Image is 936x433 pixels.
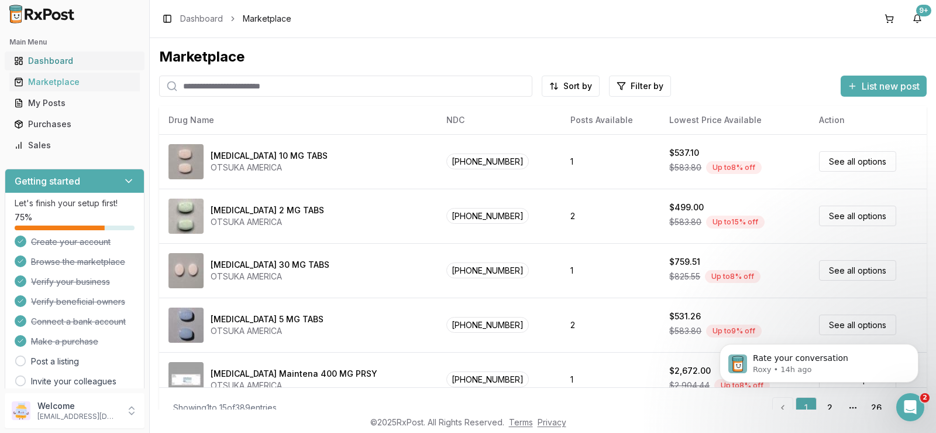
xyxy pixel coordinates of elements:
[437,106,560,134] th: NDC
[542,76,600,97] button: Sort by
[211,204,324,216] div: [MEDICAL_DATA] 2 MG TABS
[538,417,566,427] a: Privacy
[561,189,660,243] td: 2
[14,139,135,151] div: Sales
[5,136,144,155] button: Sales
[669,147,699,159] div: $537.10
[31,356,79,367] a: Post a listing
[12,401,30,420] img: User avatar
[866,397,887,418] a: 26
[819,315,896,335] a: See all options
[561,106,660,134] th: Posts Available
[509,417,533,427] a: Terms
[446,262,529,278] span: [PHONE_NUMBER]
[889,397,913,418] a: Go to next page
[669,380,710,391] span: $2,904.44
[446,154,529,169] span: [PHONE_NUMBER]
[37,400,119,412] p: Welcome
[168,308,204,343] img: Abilify 5 MG TABS
[14,55,135,67] div: Dashboard
[920,393,930,403] span: 2
[446,317,529,333] span: [PHONE_NUMBER]
[561,298,660,352] td: 2
[211,216,324,228] div: OTSUKA AMERICA
[772,397,913,418] nav: pagination
[896,393,924,421] iframe: Intercom live chat
[211,150,328,162] div: [MEDICAL_DATA] 10 MG TABS
[631,80,663,92] span: Filter by
[159,47,927,66] div: Marketplace
[31,276,110,288] span: Verify your business
[9,50,140,71] a: Dashboard
[9,135,140,156] a: Sales
[9,114,140,135] a: Purchases
[796,397,817,418] a: 1
[561,134,660,189] td: 1
[810,106,927,134] th: Action
[660,106,809,134] th: Lowest Price Available
[14,76,135,88] div: Marketplace
[31,376,116,387] a: Invite your colleagues
[561,352,660,407] td: 1
[9,37,140,47] h2: Main Menu
[5,115,144,134] button: Purchases
[14,118,135,130] div: Purchases
[211,259,329,271] div: [MEDICAL_DATA] 30 MG TABS
[5,73,144,91] button: Marketplace
[669,162,701,173] span: $583.80
[609,76,671,97] button: Filter by
[669,325,701,337] span: $583.80
[9,71,140,93] a: Marketplace
[159,106,437,134] th: Drug Name
[706,216,765,229] div: Up to 15 % off
[168,253,204,288] img: Abilify 30 MG TABS
[908,9,927,28] button: 9+
[841,76,927,97] button: List new post
[211,271,329,282] div: OTSUKA AMERICA
[819,397,840,418] a: 2
[168,199,204,234] img: Abilify 2 MG TABS
[702,319,936,401] iframe: Intercom notifications message
[669,271,700,282] span: $825.55
[180,13,291,25] nav: breadcrumb
[669,311,701,322] div: $531.26
[9,93,140,114] a: My Posts
[5,5,80,23] img: RxPost Logo
[819,206,896,226] a: See all options
[211,380,377,391] div: OTSUKA AMERICA
[211,368,377,380] div: [MEDICAL_DATA] Maintena 400 MG PRSY
[15,212,32,223] span: 75 %
[31,256,125,268] span: Browse the marketplace
[916,5,931,16] div: 9+
[669,216,701,228] span: $583.80
[669,256,700,268] div: $759.51
[211,313,324,325] div: [MEDICAL_DATA] 5 MG TABS
[168,362,204,397] img: Abilify Maintena 400 MG PRSY
[841,81,927,93] a: List new post
[15,174,80,188] h3: Getting started
[211,162,328,173] div: OTSUKA AMERICA
[31,236,111,248] span: Create your account
[669,202,704,213] div: $499.00
[819,151,896,172] a: See all options
[706,161,762,174] div: Up to 8 % off
[5,94,144,112] button: My Posts
[705,270,760,283] div: Up to 8 % off
[31,296,125,308] span: Verify beneficial owners
[563,80,592,92] span: Sort by
[180,13,223,25] a: Dashboard
[31,316,126,328] span: Connect a bank account
[819,260,896,281] a: See all options
[446,371,529,387] span: [PHONE_NUMBER]
[446,208,529,224] span: [PHONE_NUMBER]
[561,243,660,298] td: 1
[31,336,98,347] span: Make a purchase
[37,412,119,421] p: [EMAIL_ADDRESS][DOMAIN_NAME]
[168,144,204,179] img: Abilify 10 MG TABS
[173,402,277,414] div: Showing 1 to 15 of 389 entries
[14,97,135,109] div: My Posts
